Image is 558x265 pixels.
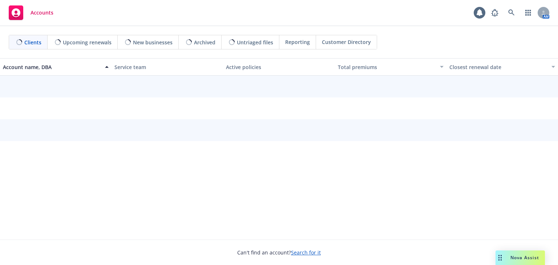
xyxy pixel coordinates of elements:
span: Reporting [285,38,310,46]
span: Upcoming renewals [63,39,112,46]
div: Service team [114,63,220,71]
a: Search for it [291,249,321,256]
button: Total premiums [335,58,446,76]
a: Report a Bug [488,5,502,20]
button: Closest renewal date [446,58,558,76]
button: Nova Assist [496,250,545,265]
div: Drag to move [496,250,505,265]
a: Switch app [521,5,535,20]
button: Service team [112,58,223,76]
div: Active policies [226,63,332,71]
span: Clients [24,39,41,46]
span: Nova Assist [510,254,539,261]
div: Account name, DBA [3,63,101,71]
a: Accounts [6,3,56,23]
div: Total premiums [338,63,436,71]
span: Customer Directory [322,38,371,46]
a: Search [504,5,519,20]
span: Archived [194,39,215,46]
span: Accounts [31,10,53,16]
span: Untriaged files [237,39,273,46]
span: New businesses [133,39,173,46]
div: Closest renewal date [449,63,547,71]
span: Can't find an account? [237,249,321,256]
button: Active policies [223,58,335,76]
